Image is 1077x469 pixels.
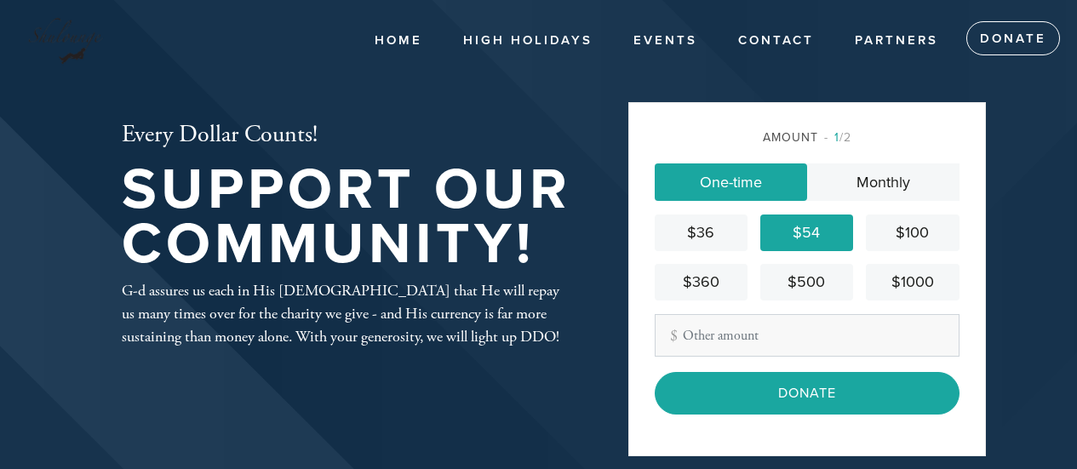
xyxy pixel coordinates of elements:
[655,314,960,357] input: Other amount
[655,163,807,201] a: One-time
[655,129,960,146] div: Amount
[807,163,960,201] a: Monthly
[122,279,573,348] div: G-d assures us each in His [DEMOGRAPHIC_DATA] that He will repay us many times over for the chari...
[824,130,851,145] span: /2
[760,214,853,251] a: $54
[760,264,853,300] a: $500
[873,271,952,294] div: $1000
[450,25,605,57] a: High Holidays
[842,25,951,57] a: Partners
[662,271,741,294] div: $360
[767,221,846,244] div: $54
[966,21,1060,55] a: Donate
[834,130,839,145] span: 1
[866,264,959,300] a: $1000
[621,25,710,57] a: Events
[662,221,741,244] div: $36
[655,372,960,415] input: Donate
[26,9,105,70] img: Shulounge%20Logo%20HQ%20%28no%20background%29.png
[362,25,435,57] a: Home
[873,221,952,244] div: $100
[122,121,573,150] h2: Every Dollar Counts!
[122,163,573,272] h1: Support our Community!
[767,271,846,294] div: $500
[655,264,748,300] a: $360
[866,214,959,251] a: $100
[725,25,827,57] a: Contact
[655,214,748,251] a: $36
